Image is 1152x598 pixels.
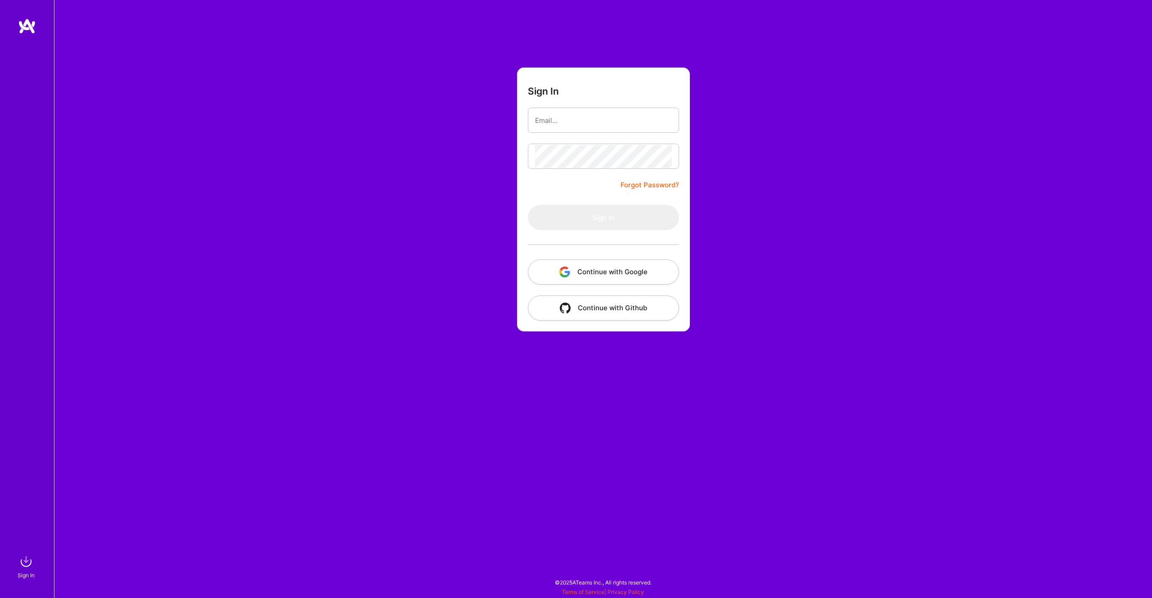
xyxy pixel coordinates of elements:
[562,589,644,595] span: |
[18,571,35,580] div: Sign In
[528,86,559,97] h3: Sign In
[562,589,604,595] a: Terms of Service
[19,553,35,580] a: sign inSign In
[535,109,672,132] input: Email...
[621,180,679,190] a: Forgot Password?
[54,571,1152,593] div: © 2025 ATeams Inc., All rights reserved.
[560,303,571,313] img: icon
[528,295,679,321] button: Continue with Github
[528,205,679,230] button: Sign In
[18,18,36,34] img: logo
[559,267,570,277] img: icon
[17,553,35,571] img: sign in
[607,589,644,595] a: Privacy Policy
[528,259,679,285] button: Continue with Google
